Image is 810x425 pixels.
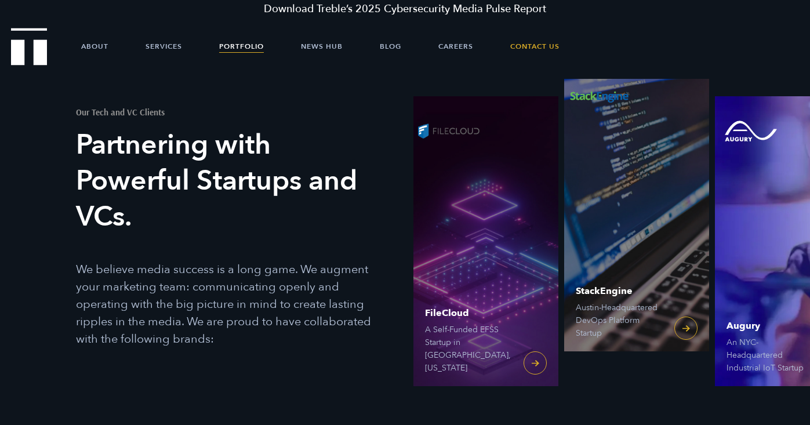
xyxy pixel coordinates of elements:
[413,96,558,386] a: FileCloud
[301,29,343,64] a: News Hub
[715,114,784,148] img: Augury logo
[425,308,512,318] span: FileCloud
[576,286,663,296] span: StackEngine
[564,61,709,351] a: StackEngine
[12,29,46,64] a: Treble Homepage
[510,29,560,64] a: Contact Us
[380,29,401,64] a: Blog
[564,79,634,114] img: StackEngine logo
[425,324,512,375] span: A Self-Funded EFSS Startup in [GEOGRAPHIC_DATA], [US_STATE]
[219,29,264,64] a: Portfolio
[413,114,483,148] img: FileCloud logo
[11,28,48,65] img: Treble logo
[81,29,108,64] a: About
[76,261,384,348] p: We believe media success is a long game. We augment your marketing team: communicating openly and...
[576,302,663,340] span: Austin-Headquartered DevOps Platform Startup
[76,127,384,235] h3: Partnering with Powerful Startups and VCs.
[76,108,384,117] h1: Our Tech and VC Clients
[146,29,182,64] a: Services
[438,29,473,64] a: Careers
